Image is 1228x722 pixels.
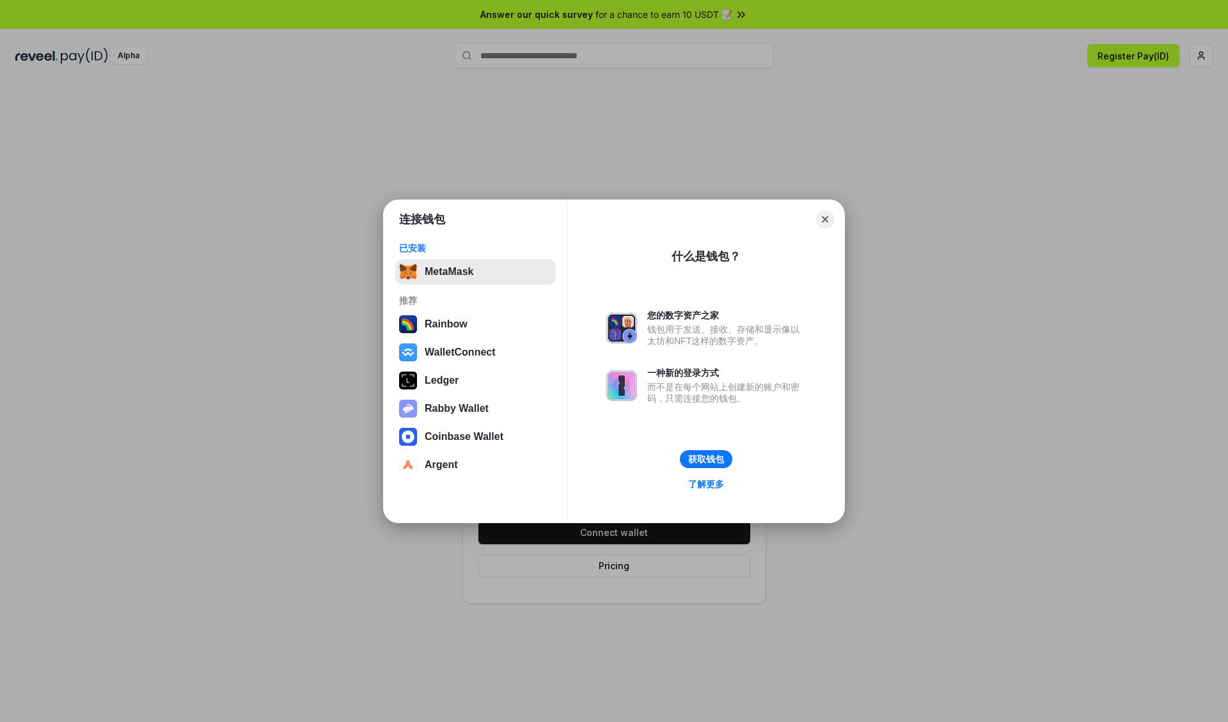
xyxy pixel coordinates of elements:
[425,266,473,278] div: MetaMask
[647,324,806,347] div: 钱包用于发送、接收、存储和显示像以太坊和NFT这样的数字资产。
[399,242,552,254] div: 已安装
[647,367,806,379] div: 一种新的登录方式
[606,370,637,401] img: svg+xml,%3Csvg%20xmlns%3D%22http%3A%2F%2Fwww.w3.org%2F2000%2Fsvg%22%20fill%3D%22none%22%20viewBox...
[395,340,556,365] button: WalletConnect
[647,381,806,404] div: 而不是在每个网站上创建新的账户和密码，只需连接您的钱包。
[395,396,556,421] button: Rabby Wallet
[681,476,732,492] a: 了解更多
[399,315,417,333] img: svg+xml,%3Csvg%20width%3D%22120%22%20height%3D%22120%22%20viewBox%3D%220%200%20120%20120%22%20fil...
[688,478,724,490] div: 了解更多
[395,259,556,285] button: MetaMask
[399,428,417,446] img: svg+xml,%3Csvg%20width%3D%2228%22%20height%3D%2228%22%20viewBox%3D%220%200%2028%2028%22%20fill%3D...
[399,456,417,474] img: svg+xml,%3Csvg%20width%3D%2228%22%20height%3D%2228%22%20viewBox%3D%220%200%2028%2028%22%20fill%3D...
[425,375,459,386] div: Ledger
[395,452,556,478] button: Argent
[395,424,556,450] button: Coinbase Wallet
[399,212,445,227] h1: 连接钱包
[680,450,732,468] button: 获取钱包
[425,431,503,443] div: Coinbase Wallet
[425,347,496,358] div: WalletConnect
[816,210,834,228] button: Close
[399,400,417,418] img: svg+xml,%3Csvg%20xmlns%3D%22http%3A%2F%2Fwww.w3.org%2F2000%2Fsvg%22%20fill%3D%22none%22%20viewBox...
[399,343,417,361] img: svg+xml,%3Csvg%20width%3D%2228%22%20height%3D%2228%22%20viewBox%3D%220%200%2028%2028%22%20fill%3D...
[647,310,806,321] div: 您的数字资产之家
[395,368,556,393] button: Ledger
[688,453,724,465] div: 获取钱包
[399,263,417,281] img: svg+xml,%3Csvg%20fill%3D%22none%22%20height%3D%2233%22%20viewBox%3D%220%200%2035%2033%22%20width%...
[425,318,468,330] div: Rainbow
[425,403,489,414] div: Rabby Wallet
[399,372,417,389] img: svg+xml,%3Csvg%20xmlns%3D%22http%3A%2F%2Fwww.w3.org%2F2000%2Fsvg%22%20width%3D%2228%22%20height%3...
[606,313,637,343] img: svg+xml,%3Csvg%20xmlns%3D%22http%3A%2F%2Fwww.w3.org%2F2000%2Fsvg%22%20fill%3D%22none%22%20viewBox...
[399,295,552,306] div: 推荐
[672,249,741,264] div: 什么是钱包？
[425,459,458,471] div: Argent
[395,311,556,337] button: Rainbow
